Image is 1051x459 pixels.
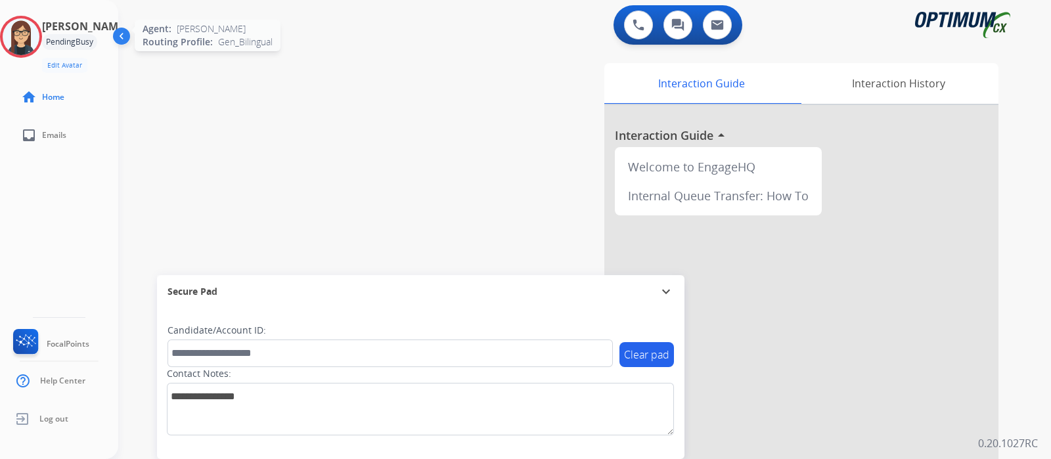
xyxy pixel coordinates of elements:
[3,18,39,55] img: avatar
[47,339,89,349] span: FocalPoints
[620,152,816,181] div: Welcome to EngageHQ
[658,284,674,299] mat-icon: expand_more
[42,92,64,102] span: Home
[42,18,127,34] h3: [PERSON_NAME]
[619,342,674,367] button: Clear pad
[168,324,266,337] label: Candidate/Account ID:
[42,34,97,50] div: PendingBusy
[177,22,246,35] span: [PERSON_NAME]
[143,35,213,49] span: Routing Profile:
[42,58,87,73] button: Edit Avatar
[218,35,273,49] span: Gen_Bilingual
[798,63,998,104] div: Interaction History
[978,435,1038,451] p: 0.20.1027RC
[167,367,231,380] label: Contact Notes:
[168,285,217,298] span: Secure Pad
[21,127,37,143] mat-icon: inbox
[39,414,68,424] span: Log out
[11,329,89,359] a: FocalPoints
[620,181,816,210] div: Internal Queue Transfer: How To
[42,130,66,141] span: Emails
[40,376,85,386] span: Help Center
[143,22,171,35] span: Agent:
[604,63,798,104] div: Interaction Guide
[21,89,37,105] mat-icon: home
